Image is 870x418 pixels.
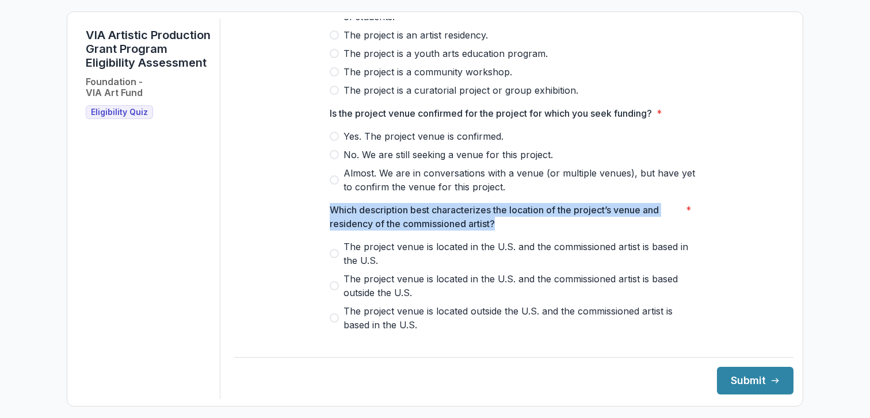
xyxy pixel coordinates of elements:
[330,203,681,231] p: Which description best characterizes the location of the project’s venue and residency of the com...
[344,166,698,194] span: Almost. We are in conversations with a venue (or multiple venues), but have yet to confirm the ve...
[330,106,652,120] p: Is the project venue confirmed for the project for which you seek funding?
[344,240,698,267] span: The project venue is located in the U.S. and the commissioned artist is based in the U.S.
[717,367,793,394] button: Submit
[344,28,488,42] span: The project is an artist residency.
[344,148,553,162] span: No. We are still seeking a venue for this project.
[344,65,512,79] span: The project is a community workshop.
[91,108,148,117] span: Eligibility Quiz
[86,28,211,70] h1: VIA Artistic Production Grant Program Eligibility Assessment
[344,272,698,300] span: The project venue is located in the U.S. and the commissioned artist is based outside the U.S.
[86,76,143,98] h2: Foundation - VIA Art Fund
[344,47,548,60] span: The project is a youth arts education program.
[344,83,578,97] span: The project is a curatorial project or group exhibition.
[344,129,503,143] span: Yes. The project venue is confirmed.
[344,304,698,332] span: The project venue is located outside the U.S. and the commissioned artist is based in the U.S.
